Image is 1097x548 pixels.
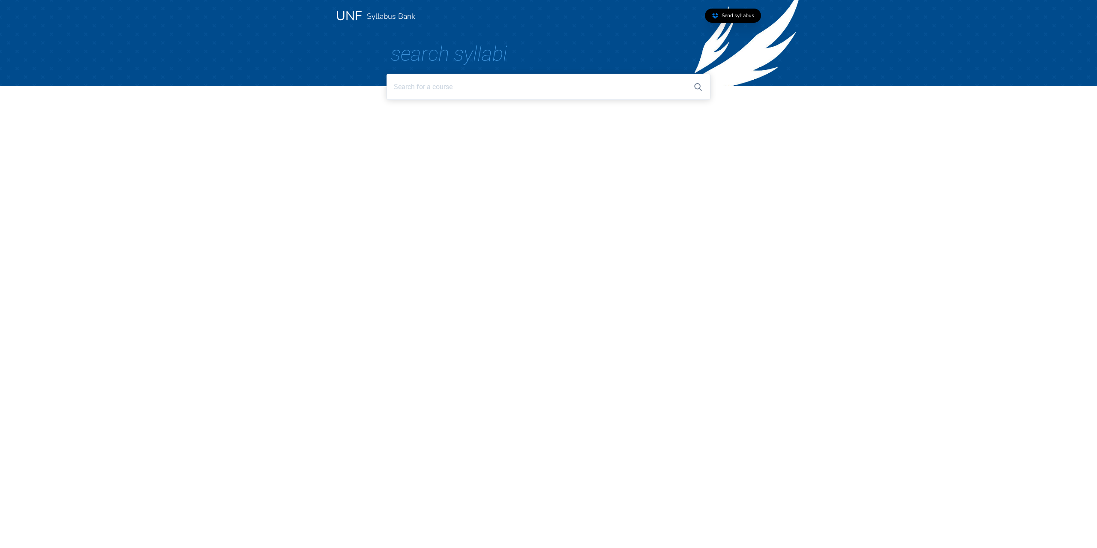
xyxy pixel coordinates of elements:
[722,12,754,19] span: Send syllabus
[387,74,710,100] input: Search for a course
[367,11,415,21] a: Syllabus Bank
[336,7,362,25] a: UNF
[391,42,507,66] span: Search Syllabi
[705,9,761,23] a: Send syllabus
